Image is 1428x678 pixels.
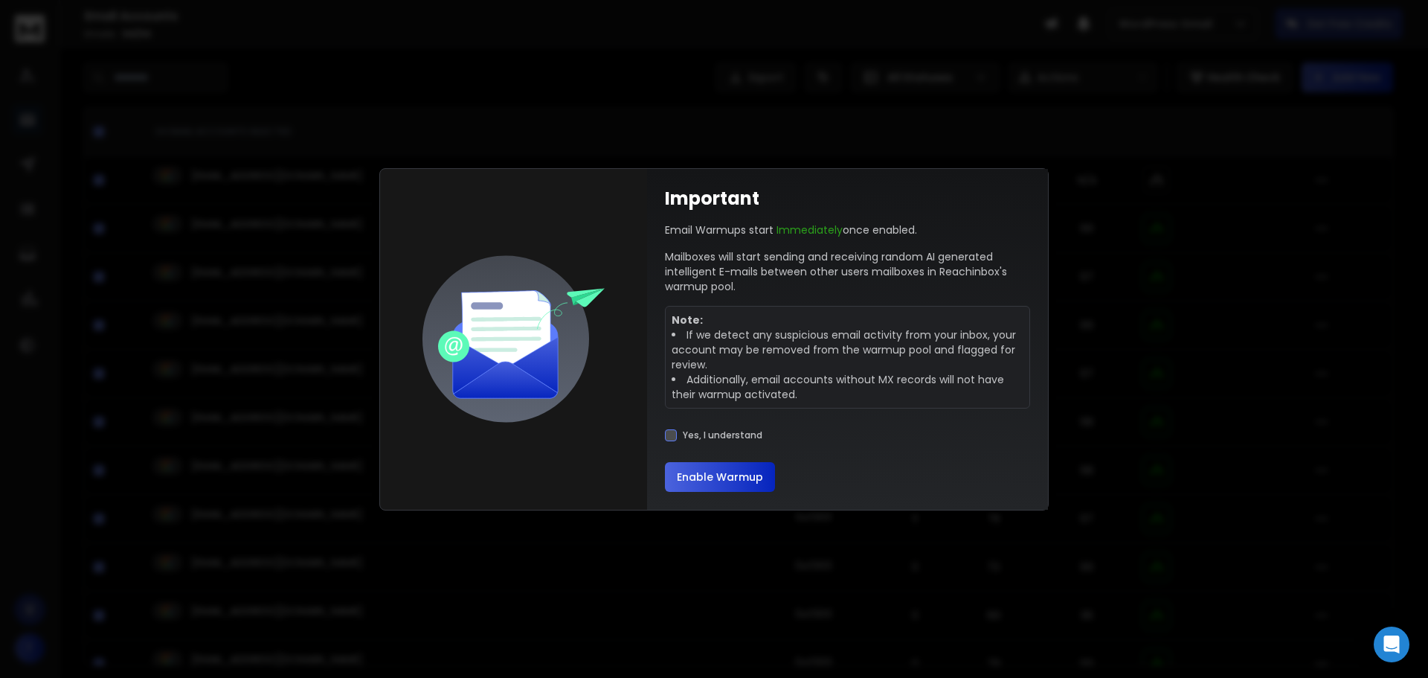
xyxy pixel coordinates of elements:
li: If we detect any suspicious email activity from your inbox, your account may be removed from the ... [672,327,1023,372]
button: Enable Warmup [665,462,775,492]
p: Mailboxes will start sending and receiving random AI generated intelligent E-mails between other ... [665,249,1030,294]
li: Additionally, email accounts without MX records will not have their warmup activated. [672,372,1023,402]
h1: Important [665,187,759,211]
p: Email Warmups start once enabled. [665,223,917,237]
span: Immediately [776,223,843,237]
label: Yes, I understand [683,429,762,441]
p: Note: [672,313,1023,327]
div: Open Intercom Messenger [1374,627,1409,662]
